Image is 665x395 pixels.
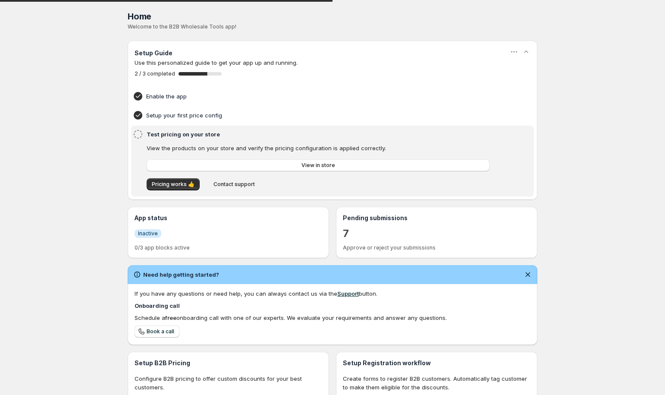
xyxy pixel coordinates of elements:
h3: Setup Registration workflow [343,359,530,367]
h4: Onboarding call [135,301,530,310]
b: free [165,314,176,321]
h3: App status [135,214,322,222]
h3: Setup B2B Pricing [135,359,322,367]
button: Dismiss notification [522,269,534,281]
span: View in store [301,162,335,169]
span: Contact support [213,181,255,188]
p: View the products on your store and verify the pricing configuration is applied correctly. [147,144,489,152]
span: Pricing works 👍 [152,181,194,188]
p: Welcome to the B2B Wholesale Tools app! [128,23,537,30]
button: Contact support [208,178,260,190]
span: Home [128,11,151,22]
span: Book a call [147,328,174,335]
a: 7 [343,227,349,240]
h4: Test pricing on your store [147,130,492,139]
a: View in store [147,159,489,171]
h2: Need help getting started? [143,270,219,279]
h4: Setup your first price config [146,111,492,120]
a: Support [337,290,359,297]
p: 0/3 app blocks active [135,244,322,251]
span: Inactive [138,230,158,237]
h3: Pending submissions [343,214,530,222]
button: Pricing works 👍 [147,178,200,190]
div: Schedule a onboarding call with one of our experts. We evaluate your requirements and answer any ... [135,313,530,322]
a: Book a call [135,325,179,338]
a: InfoInactive [135,229,161,238]
p: Approve or reject your submissions [343,244,530,251]
h3: Setup Guide [135,49,173,57]
p: Configure B2B pricing to offer custom discounts for your best customers. [135,374,322,392]
span: 2 / 3 completed [135,70,175,77]
p: Create forms to register B2B customers. Automatically tag customer to make them eligible for the ... [343,374,530,392]
h4: Enable the app [146,92,492,101]
div: If you have any questions or need help, you can always contact us via the button. [135,289,530,298]
p: Use this personalized guide to get your app up and running. [135,58,530,67]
